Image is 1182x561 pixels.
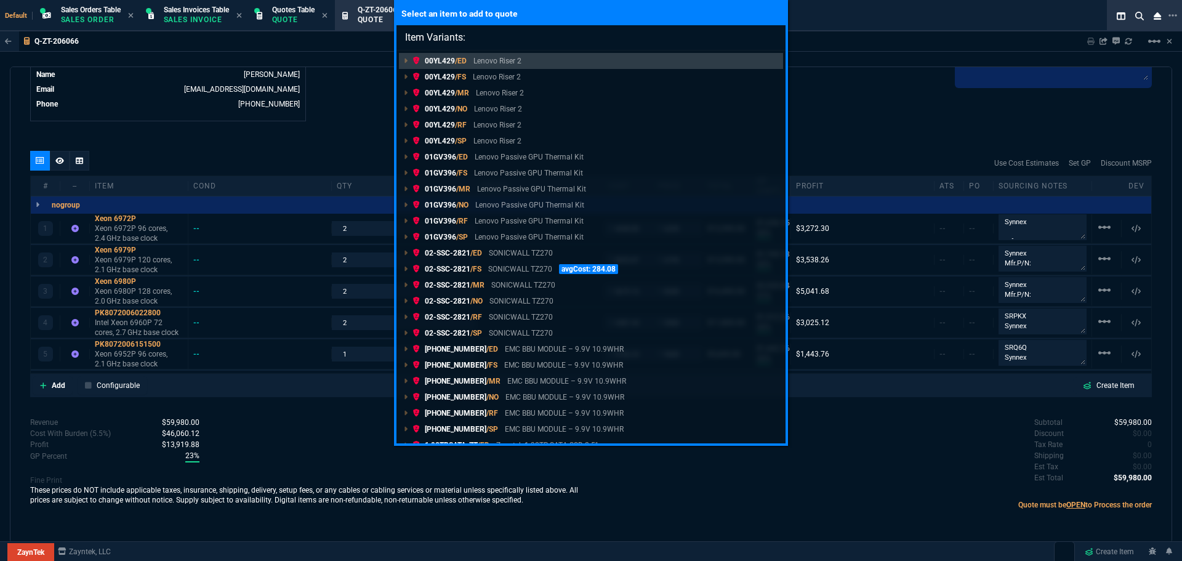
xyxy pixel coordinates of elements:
[486,425,498,434] span: /SP
[456,185,470,193] span: /MR
[412,312,482,323] p: 02-SSC-2821
[1080,543,1139,561] a: Create Item
[486,361,497,369] span: /FS
[473,55,521,67] p: Lenovo Riser 2
[412,248,482,259] p: 02-SSC-2821
[486,377,501,385] span: /MR
[489,312,553,323] p: SONICWALL TZ270
[412,200,468,211] p: 01GV396
[456,201,468,209] span: /NO
[412,184,470,195] p: 01GV396
[456,169,467,177] span: /FS
[477,184,586,195] p: Lenovo Passive GPU Thermal Kit
[412,71,466,83] p: 00YL429
[507,376,626,387] p: EMC BBU MODULE – 9.9V 10.9WHR
[455,89,469,97] span: /MR
[478,441,489,450] span: /ED
[455,73,466,81] span: /FS
[412,135,467,147] p: 00YL429
[475,151,584,163] p: Lenovo Passive GPU Thermal Kit
[491,280,555,291] p: SONICWALL TZ270
[455,137,467,145] span: /SP
[396,2,786,25] p: Select an item to add to quote
[412,55,467,67] p: 00YL429
[412,440,489,451] p: 1.92TBSATA-ZT
[456,233,468,241] span: /SP
[412,167,467,179] p: 01GV396
[474,103,522,115] p: Lenovo Riser 2
[473,71,521,83] p: Lenovo Riser 2
[486,409,498,418] span: /RF
[475,200,584,211] p: Lenovo Passive GPU Thermal Kit
[470,249,482,257] span: /ED
[412,280,484,291] p: 02-SSC-2821
[412,360,497,371] p: [PHONE_NUMBER]
[412,344,498,355] p: [PHONE_NUMBER]
[505,408,624,419] p: EMC BBU MODULE – 9.9V 10.9WHR
[476,87,524,99] p: Lenovo Riser 2
[486,345,498,353] span: /ED
[54,546,115,557] a: msbcCompanyName
[470,313,482,321] span: /RF
[412,264,481,275] p: 02-SSC-2821
[489,328,553,339] p: SONICWALL TZ270
[412,408,498,419] p: [PHONE_NUMBER]
[412,151,468,163] p: 01GV396
[505,424,624,435] p: EMC BBU MODULE – 9.9V 10.9WHR
[475,232,584,243] p: Lenovo Passive GPU Thermal Kit
[455,105,467,113] span: /NO
[505,392,624,403] p: EMC BBU MODULE – 9.9V 10.9WHR
[412,424,498,435] p: [PHONE_NUMBER]
[412,103,467,115] p: 00YL429
[504,360,623,371] p: EMC BBU MODULE – 9.9V 10.9WHR
[412,216,468,227] p: 01GV396
[474,167,583,179] p: Lenovo Passive GPU Thermal Kit
[473,135,521,147] p: Lenovo Riser 2
[470,297,483,305] span: /NO
[412,376,501,387] p: [PHONE_NUMBER]
[455,121,467,129] span: /RF
[396,25,786,50] input: Search...
[475,216,584,227] p: Lenovo Passive GPU Thermal Kit
[488,264,552,275] p: SONICWALL TZ270
[489,296,553,307] p: SONICWALL TZ270
[412,119,467,131] p: 00YL429
[456,153,468,161] span: /ED
[489,248,553,259] p: SONICWALL TZ270
[496,440,598,451] p: Zayntek 1.92TB SATA SSD 2.5
[412,392,499,403] p: [PHONE_NUMBER]
[412,87,469,99] p: 00YL429
[456,217,468,225] span: /RF
[412,296,483,307] p: 02-SSC-2821
[470,265,481,273] span: /FS
[412,232,468,243] p: 01GV396
[455,57,467,65] span: /ED
[470,281,484,289] span: /MR
[473,119,521,131] p: Lenovo Riser 2
[486,393,499,402] span: /NO
[412,328,482,339] p: 02-SSC-2821
[470,329,482,337] span: /SP
[505,344,624,355] p: EMC BBU MODULE – 9.9V 10.9WHR
[559,264,618,274] p: avgCost: 284.08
